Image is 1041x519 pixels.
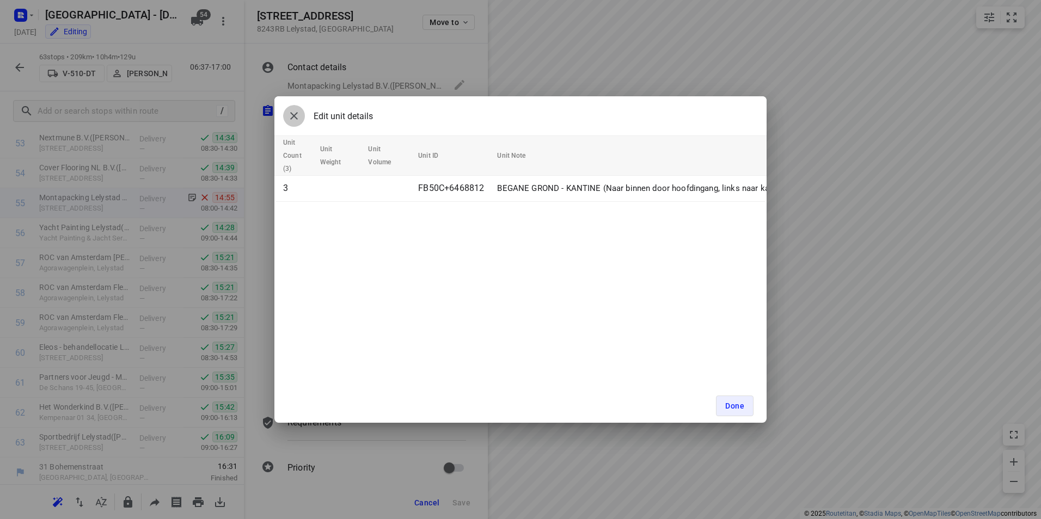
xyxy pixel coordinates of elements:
p: BEGANE GROND - KANTINE (Naar binnen door hoofdingang, links naar kantine, fruit mag op de grond g... [497,182,940,195]
span: Unit ID [418,149,452,162]
span: Done [725,401,744,410]
button: Done [716,396,754,416]
td: FB50C+6468812 [414,176,493,202]
span: Unit Count (3) [283,136,316,175]
span: Unit Volume [368,143,405,169]
div: Edit unit details [283,105,373,127]
td: 3 [274,176,316,202]
span: Unit Note [497,149,540,162]
span: Unit Weight [320,143,356,169]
